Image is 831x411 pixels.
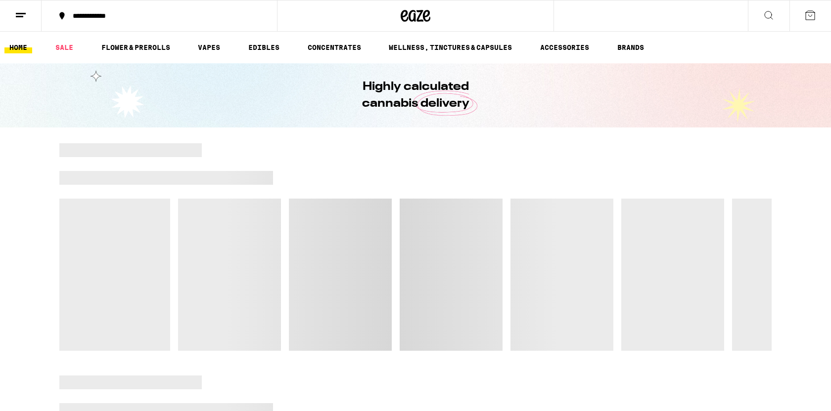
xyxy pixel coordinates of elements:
a: CONCENTRATES [303,41,366,53]
a: ACCESSORIES [535,41,594,53]
a: VAPES [193,41,225,53]
a: WELLNESS, TINCTURES & CAPSULES [384,41,517,53]
h1: Highly calculated cannabis delivery [334,79,497,112]
button: BRANDS [612,41,649,53]
a: SALE [50,41,78,53]
a: EDIBLES [243,41,284,53]
a: FLOWER & PREROLLS [96,41,175,53]
a: HOME [4,41,32,53]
